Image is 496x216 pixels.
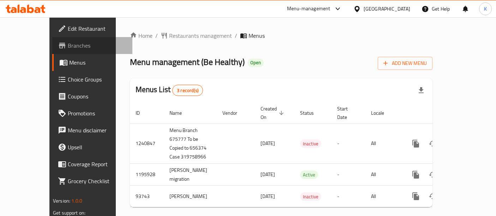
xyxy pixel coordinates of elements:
[52,105,132,122] a: Promotions
[249,31,265,40] span: Menus
[52,71,132,88] a: Choice Groups
[331,186,365,207] td: -
[68,177,127,185] span: Grocery Checklist
[378,57,432,70] button: Add New Menu
[68,126,127,134] span: Menu disclaimer
[68,75,127,84] span: Choice Groups
[413,82,430,99] div: Export file
[52,173,132,190] a: Grocery Checklist
[68,41,127,50] span: Branches
[52,37,132,54] a: Branches
[287,5,330,13] div: Menu-management
[130,186,164,207] td: 93743
[169,109,191,117] span: Name
[247,59,264,67] div: Open
[71,196,82,205] span: 1.0.0
[222,109,246,117] span: Vendor
[300,109,323,117] span: Status
[424,188,441,205] button: Change Status
[484,5,487,13] span: K
[383,59,427,68] span: Add New Menu
[68,24,127,33] span: Edit Restaurant
[68,92,127,101] span: Coupons
[371,109,393,117] span: Locale
[173,87,203,94] span: 3 record(s)
[52,122,132,139] a: Menu disclaimer
[365,163,402,186] td: All
[53,196,70,205] span: Version:
[136,109,149,117] span: ID
[52,88,132,105] a: Coupons
[164,186,217,207] td: [PERSON_NAME]
[300,140,321,148] span: Inactive
[261,104,286,121] span: Created On
[52,139,132,156] a: Upsell
[130,124,164,163] td: 1240847
[130,31,153,40] a: Home
[52,156,132,173] a: Coverage Report
[261,170,275,179] span: [DATE]
[52,20,132,37] a: Edit Restaurant
[172,85,203,96] div: Total records count
[402,102,481,124] th: Actions
[164,124,217,163] td: Menu Branch 675777 To be Copied to 656374 Case 319758966
[300,193,321,201] span: Inactive
[407,135,424,152] button: more
[331,163,365,186] td: -
[130,54,245,70] span: Menu management ( Be Healthy )
[261,192,275,201] span: [DATE]
[136,84,203,96] h2: Menus List
[68,109,127,118] span: Promotions
[155,31,158,40] li: /
[130,102,481,208] table: enhanced table
[164,163,217,186] td: [PERSON_NAME] migration
[407,166,424,183] button: more
[300,171,318,179] span: Active
[68,160,127,168] span: Coverage Report
[261,139,275,148] span: [DATE]
[364,5,410,13] div: [GEOGRAPHIC_DATA]
[130,31,432,40] nav: breadcrumb
[52,54,132,71] a: Menus
[424,135,441,152] button: Change Status
[169,31,232,40] span: Restaurants management
[69,58,127,67] span: Menus
[247,60,264,66] span: Open
[424,166,441,183] button: Change Status
[161,31,232,40] a: Restaurants management
[365,124,402,163] td: All
[407,188,424,205] button: more
[331,124,365,163] td: -
[337,104,357,121] span: Start Date
[365,186,402,207] td: All
[130,163,164,186] td: 1195928
[235,31,237,40] li: /
[68,143,127,151] span: Upsell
